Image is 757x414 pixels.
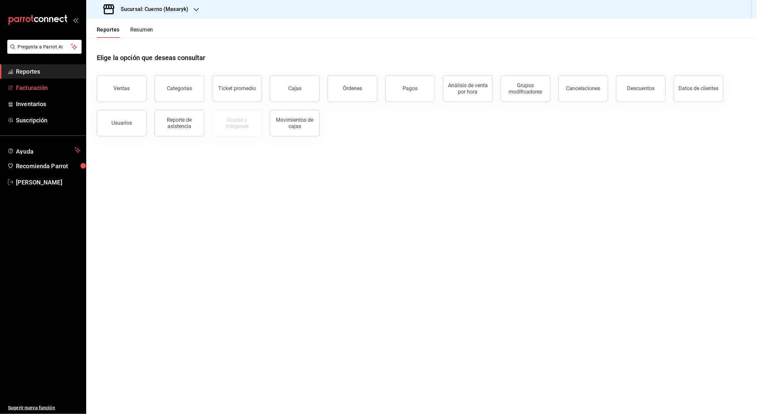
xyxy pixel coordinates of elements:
button: Resumen [130,27,153,38]
button: Cancelaciones [558,75,608,102]
div: Ventas [114,85,130,92]
button: Ticket promedio [212,75,262,102]
h3: Sucursal: Cuerno (Masaryk) [115,5,188,13]
button: open_drawer_menu [73,17,78,23]
button: Cajas [270,75,320,102]
button: Órdenes [328,75,377,102]
font: [PERSON_NAME] [16,179,62,186]
font: Facturación [16,84,48,91]
div: Pagos [403,85,418,92]
div: Ticket promedio [218,85,256,92]
button: Datos de clientes [674,75,724,102]
button: Usuarios [97,110,147,136]
button: Grupos modificadores [501,75,550,102]
font: Sugerir nueva función [8,405,55,410]
button: Análisis de venta por hora [443,75,493,102]
div: Reporte de asistencia [159,117,200,129]
button: Ventas [97,75,147,102]
div: Usuarios [111,120,132,126]
font: Inventarios [16,101,46,107]
div: Descuentos [627,85,655,92]
span: Ayuda [16,146,72,154]
button: Pagos [385,75,435,102]
div: Pestañas de navegación [97,27,153,38]
button: Reporte de asistencia [155,110,204,136]
div: Movimientos de cajas [274,117,315,129]
a: Pregunta a Parrot AI [5,48,82,55]
div: Grupos modificadores [505,82,546,95]
div: Órdenes [343,85,362,92]
div: Análisis de venta por hora [447,82,488,95]
div: Datos de clientes [679,85,719,92]
button: Pregunta a Parrot AI [7,40,82,54]
font: Recomienda Parrot [16,163,68,170]
span: Pregunta a Parrot AI [18,43,71,50]
font: Reportes [97,27,120,33]
div: Costos y márgenes [217,117,258,129]
button: Descuentos [616,75,666,102]
button: Categorías [155,75,204,102]
button: Contrata inventarios para ver este reporte [212,110,262,136]
font: Reportes [16,68,40,75]
font: Suscripción [16,117,47,124]
div: Cancelaciones [566,85,600,92]
div: Cajas [288,85,301,92]
div: Categorías [167,85,192,92]
h1: Elige la opción que deseas consultar [97,53,206,63]
button: Movimientos de cajas [270,110,320,136]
